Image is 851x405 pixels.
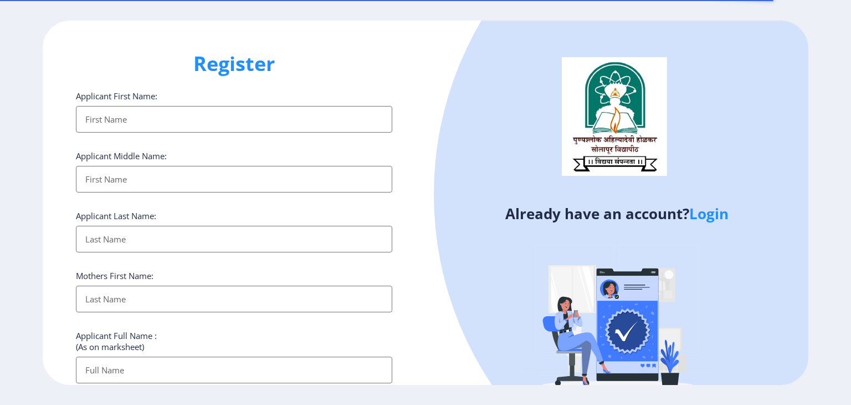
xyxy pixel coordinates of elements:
h4: Already have an account? [434,205,800,222]
input: First Name [76,166,392,193]
input: Last Name [76,286,392,312]
input: First Name [76,106,392,133]
label: Applicant First Name: [76,90,157,102]
label: Applicant Middle Name: [76,150,167,161]
label: Applicant Full Name : (As on marksheet) [76,330,157,352]
img: logo [562,57,667,176]
h1: Register [76,50,392,77]
label: Applicant Last Name: [76,210,156,221]
a: Login [689,204,729,224]
input: Full Name [76,357,392,383]
input: Last Name [76,226,392,252]
label: Mothers First Name: [76,270,153,281]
